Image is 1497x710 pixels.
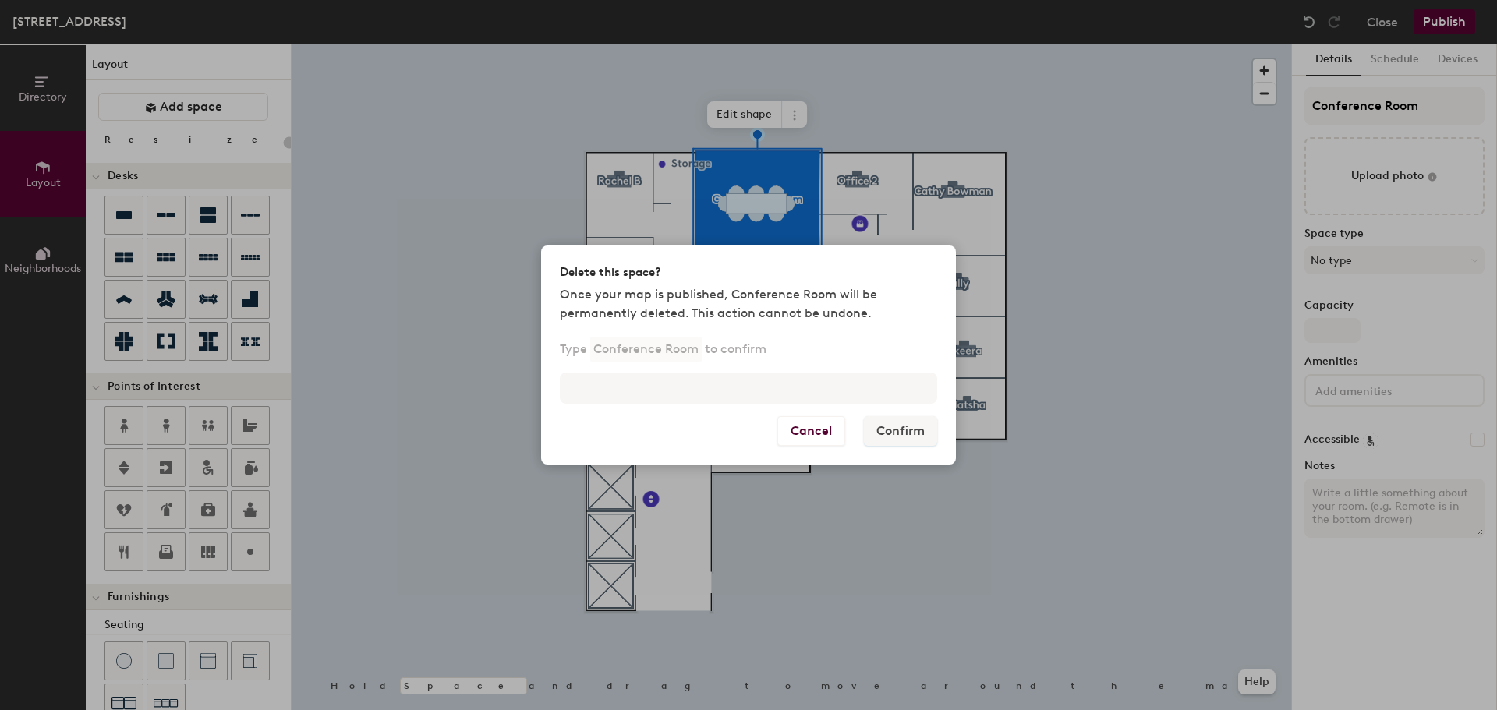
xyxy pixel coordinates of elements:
[590,337,702,362] p: Conference Room
[560,337,766,362] p: Type to confirm
[777,416,845,446] button: Cancel
[864,416,937,446] button: Confirm
[560,285,937,323] p: Once your map is published, Conference Room will be permanently deleted. This action cannot be un...
[560,264,661,281] h2: Delete this space?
